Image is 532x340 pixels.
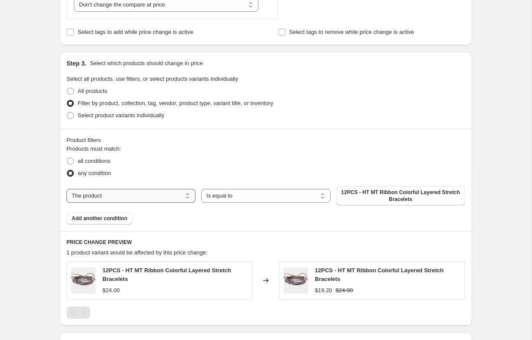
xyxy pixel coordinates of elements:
span: Add another condition [72,215,127,222]
strike: $24.00 [336,286,353,295]
div: Product filters [66,136,465,145]
span: all conditions [78,158,110,164]
button: Add another condition [66,212,132,224]
span: Select product variants individually [78,112,164,119]
span: any condition [78,170,111,176]
span: Select tags to remove while price change is active [289,29,414,35]
button: 12PCS - HT MT Ribbon Colorful Layered Stretch Bracelets [336,186,465,205]
span: Products must match: [66,145,121,152]
span: Select tags to add while price change is active [78,29,193,35]
div: $24.00 [102,286,120,295]
img: 15754661_e2a05908-1594-4dcf-94b3-8b2c76ba8d4d_80x.jpg [284,267,308,294]
span: 12PCS - HT MT Ribbon Colorful Layered Stretch Bracelets [102,267,231,282]
span: 12PCS - HT MT Ribbon Colorful Layered Stretch Bracelets [315,267,443,282]
span: Filter by product, collection, tag, vendor, product type, variant title, or inventory [78,100,273,106]
img: 15754661_e2a05908-1594-4dcf-94b3-8b2c76ba8d4d_80x.jpg [71,267,96,294]
h2: Step 3. [66,59,86,68]
span: Select all products, use filters, or select products variants individually [66,76,238,82]
p: Select which products should change in price [90,59,203,68]
nav: Pagination [66,307,90,319]
span: All products [78,88,107,94]
span: 12PCS - HT MT Ribbon Colorful Layered Stretch Bracelets [341,189,460,203]
div: $19.20 [315,286,332,295]
h6: PRICE CHANGE PREVIEW [66,239,465,246]
span: 1 product variant would be affected by this price change: [66,249,208,256]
